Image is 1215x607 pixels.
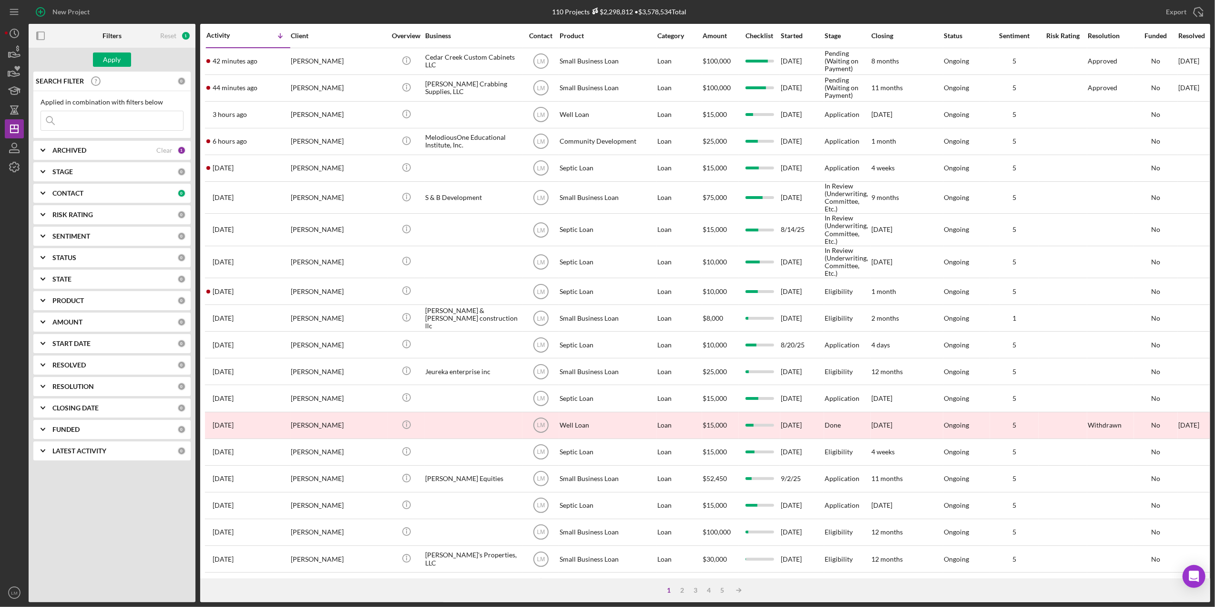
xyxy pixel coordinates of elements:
div: Ongoing [944,528,969,536]
time: 2025-09-24 14:15 [213,448,234,456]
text: LM [537,58,545,65]
div: 0 [177,425,186,434]
div: Apply [103,52,121,67]
time: 1 month [871,287,896,295]
div: Business [425,32,521,40]
div: [PERSON_NAME] [291,102,386,127]
div: [PERSON_NAME] [291,466,386,492]
div: 0 [177,232,186,241]
div: [DATE] [781,520,824,545]
div: Loan [657,102,702,127]
div: Status [944,32,990,40]
b: RISK RATING [52,211,93,219]
div: 0 [177,275,186,283]
div: Septic Loan [560,493,655,518]
time: 4 days [871,341,890,349]
time: [DATE] [871,421,892,429]
div: 5 [990,288,1038,295]
text: LM [537,227,545,233]
div: Application [825,129,870,154]
time: 12 months [871,555,903,563]
div: 5 [990,226,1038,233]
div: Approved [1088,57,1117,65]
text: LM [537,529,545,536]
time: [DATE] [871,394,892,402]
div: 0 [177,339,186,348]
div: No [1134,314,1177,322]
div: Septic Loan [560,332,655,357]
b: CLOSING DATE [52,404,99,412]
div: Loan [657,279,702,304]
div: Ongoing [944,194,969,201]
div: [DATE] [781,156,824,181]
div: In Review (Underwriting, Committee, Etc.) [825,182,870,213]
div: Septic Loan [560,386,655,411]
div: [PERSON_NAME] [291,156,386,181]
div: 0 [177,382,186,391]
div: 0 [177,77,186,85]
div: 0 [177,318,186,326]
div: No [1134,111,1177,118]
text: LM [537,396,545,402]
div: [DATE] [781,413,824,438]
text: LM [537,259,545,266]
div: No [1134,288,1177,295]
time: 1 month [871,137,896,145]
time: 2025-09-29 18:42 [213,226,234,233]
b: SENTIMENT [52,232,90,240]
div: MelodiousOne Educational Institute, Inc. [425,129,521,154]
text: LM [537,369,545,376]
div: [PERSON_NAME] [291,359,386,384]
div: [PERSON_NAME] [291,546,386,572]
span: $75,000 [703,193,727,201]
div: Done [825,413,870,438]
div: Small Business Loan [560,75,655,101]
div: Ongoing [944,137,969,145]
span: $100,000 [703,528,731,536]
time: [DATE] [871,110,892,118]
div: Ongoing [944,368,969,376]
div: [PERSON_NAME] Crabbing Supplies, LLC [425,75,521,101]
div: Well Loan [560,413,655,438]
div: Small Business Loan [560,359,655,384]
div: Cedar Creek Custom Cabinets LLC [425,49,521,74]
div: Overview [388,32,424,40]
div: [DATE] [781,247,824,277]
div: [DATE] [781,279,824,304]
div: 5 [990,164,1038,172]
span: $25,000 [703,367,727,376]
time: 12 months [871,528,903,536]
div: [PERSON_NAME]'s Properties, LLC [425,546,521,572]
span: $10,000 [703,258,727,266]
div: Product [560,32,655,40]
div: Septic Loan [560,440,655,465]
text: LM [537,502,545,509]
div: Well Loan [560,102,655,127]
div: Ongoing [944,475,969,482]
div: [PERSON_NAME] [291,129,386,154]
div: $100,000 [703,49,738,74]
div: [DATE] [781,546,824,572]
div: Loan [657,466,702,492]
div: No [1134,84,1177,92]
text: LM [537,315,545,322]
div: Client [291,32,386,40]
text: LM [537,138,545,145]
span: $25,000 [703,137,727,145]
div: No [1134,137,1177,145]
div: 9/2/25 [781,466,824,492]
div: Eligibility [825,520,870,545]
div: Application [825,493,870,518]
div: Funded [1134,32,1177,40]
div: 5 [990,341,1038,349]
time: 2025-09-29 13:07 [213,288,234,295]
div: 0 [177,404,186,412]
div: Ongoing [944,258,969,266]
div: [DATE] [781,440,824,465]
div: Pending (Waiting on Payment) [825,75,870,101]
div: Loan [657,247,702,277]
time: 2025-09-30 20:03 [213,57,257,65]
div: Loan [657,75,702,101]
time: 9 months [871,193,899,201]
div: Loan [657,386,702,411]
